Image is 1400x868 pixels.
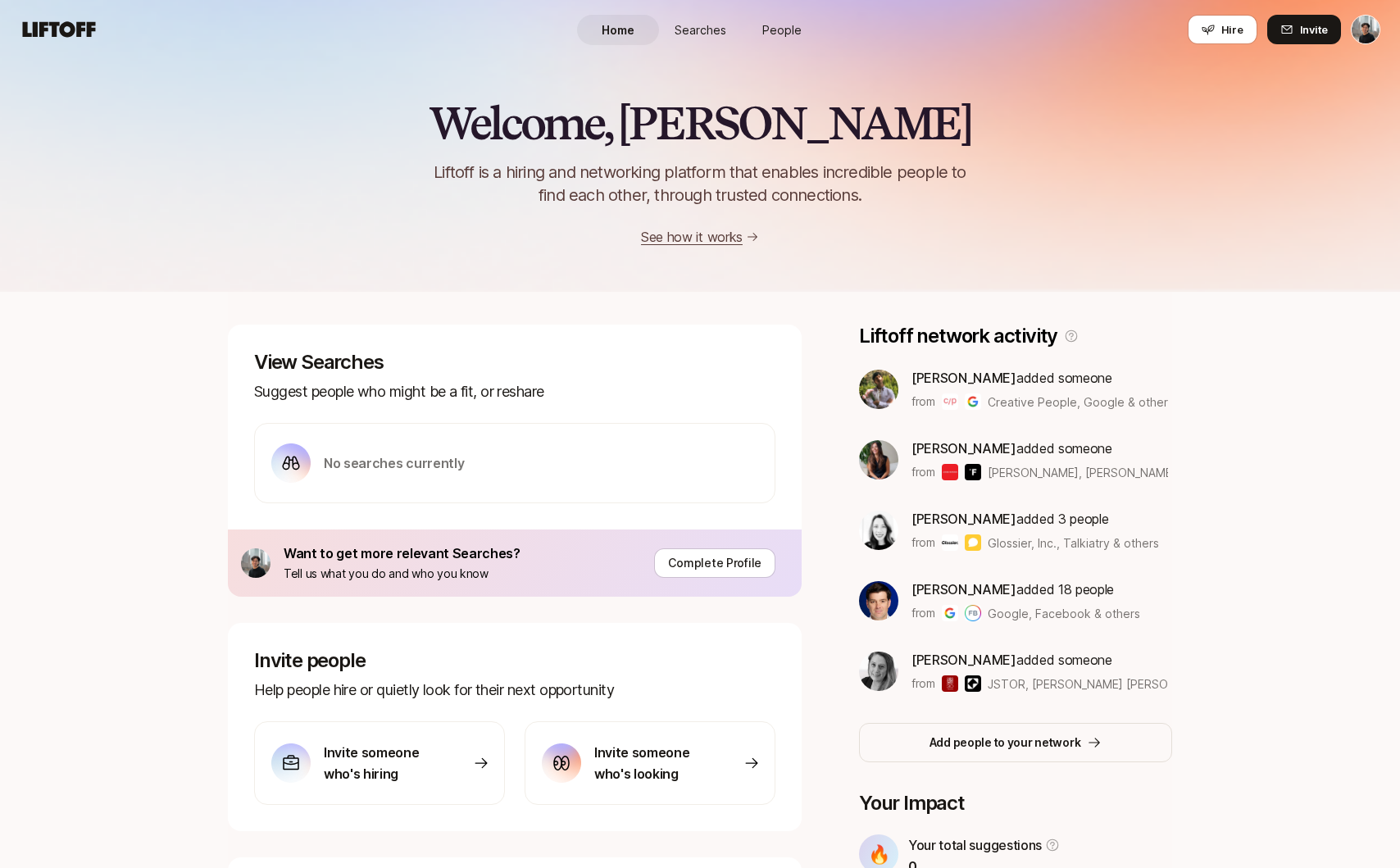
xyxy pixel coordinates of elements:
[988,675,1168,693] span: JSTOR, [PERSON_NAME] [PERSON_NAME] & others
[407,161,993,207] p: Liftoff is a hiring and networking platform that enables incredible people to find each other, th...
[741,15,823,45] a: People
[965,675,981,692] img: Kleiner Perkins
[859,325,1057,348] p: Liftoff network activity
[988,534,1159,552] span: Glossier, Inc., Talkiatry & others
[859,511,898,550] img: 8ce70dcf_dbd8_4ecc_b896_0a5632257277.jpg
[911,392,935,411] p: from
[1351,15,1380,44] button: Billy Tseng
[859,792,1172,815] p: Your Impact
[930,733,1081,752] p: Add people to your network
[965,534,981,551] img: Talkiatry
[911,367,1168,389] p: added someone
[1267,15,1341,44] button: Invite
[908,834,1042,856] p: Your total suggestions
[1221,21,1243,38] span: Hire
[654,548,775,578] button: Complete Profile
[942,393,958,410] img: Creative People
[988,605,1140,622] span: Google, Facebook & others
[911,511,1016,527] span: [PERSON_NAME]
[577,15,659,45] a: Home
[911,440,1016,457] span: [PERSON_NAME]
[668,553,761,573] p: Complete Profile
[911,581,1016,598] span: [PERSON_NAME]
[254,649,775,672] p: Invite people
[762,21,802,39] span: People
[911,649,1168,670] p: added someone
[911,652,1016,668] span: [PERSON_NAME]
[859,440,898,479] img: 33ee49e1_eec9_43f1_bb5d_6b38e313ba2b.jpg
[1300,21,1328,38] span: Invite
[675,21,726,39] span: Searches
[911,438,1168,459] p: added someone
[911,579,1140,600] p: added 18 people
[942,464,958,480] img: Josie Maran
[324,742,439,784] p: Invite someone who's hiring
[1188,15,1257,44] button: Hire
[965,605,981,621] img: Facebook
[942,605,958,621] img: Google
[602,21,634,39] span: Home
[641,229,743,245] a: See how it works
[911,370,1016,386] span: [PERSON_NAME]
[911,462,935,482] p: from
[254,351,775,374] p: View Searches
[254,679,775,702] p: Help people hire or quietly look for their next opportunity
[942,534,958,551] img: Glossier, Inc.
[911,533,935,552] p: from
[988,466,1225,479] span: [PERSON_NAME], [PERSON_NAME] & others
[859,370,898,409] img: bae93d0f_93aa_4860_92e6_229114e9f6b1.jpg
[429,98,972,148] h2: Welcome, [PERSON_NAME]
[911,508,1159,529] p: added 3 people
[594,742,709,784] p: Invite someone who's looking
[284,543,520,564] p: Want to get more relevant Searches?
[284,564,520,584] p: Tell us what you do and who you know
[942,675,958,692] img: JSTOR
[911,674,935,693] p: from
[965,393,981,410] img: Google
[254,380,775,403] p: Suggest people who might be a fit, or reshare
[659,15,741,45] a: Searches
[859,723,1172,762] button: Add people to your network
[859,581,898,620] img: ACg8ocID61EeImf-rSe600XU3FvR_PMxysu5FXBpP-R3D0pyaH3u7LjRgQ=s160-c
[965,464,981,480] img: FARRYNHEIGHT
[1352,16,1380,43] img: Billy Tseng
[241,548,270,578] img: 48213564_d349_4c7a_bc3f_3e31999807fd.jfif
[859,652,898,691] img: ALV-UjUALEGCdW06JJDWUsPM8N4faOnpNkUQlgzObmWLNfWYoFqU5ABSlqx0ivuQEqatReScjGnkZM5Fwfrx1sMUx3ZYPIQMt...
[988,393,1168,411] span: Creative People, Google & others
[324,452,464,474] p: No searches currently
[911,603,935,623] p: from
